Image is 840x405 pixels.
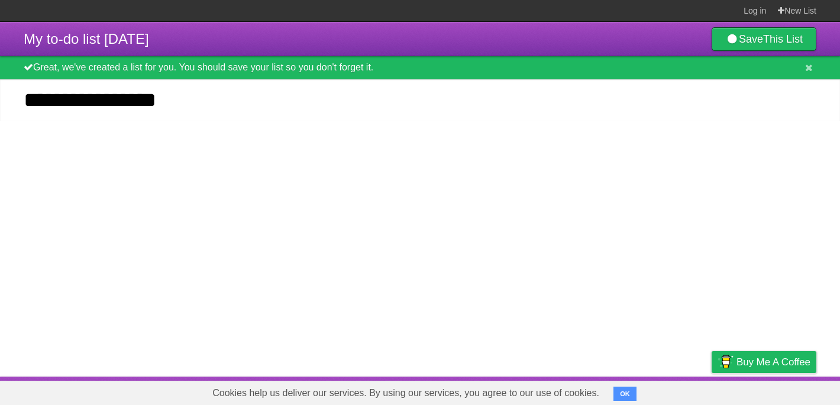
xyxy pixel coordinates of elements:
[736,352,810,372] span: Buy me a coffee
[712,351,816,373] a: Buy me a coffee
[718,352,734,372] img: Buy me a coffee
[554,380,579,402] a: About
[696,380,727,402] a: Privacy
[593,380,641,402] a: Developers
[742,380,816,402] a: Suggest a feature
[613,387,637,401] button: OK
[763,33,803,45] b: This List
[712,27,816,51] a: SaveThis List
[24,31,149,47] span: My to-do list [DATE]
[656,380,682,402] a: Terms
[201,381,611,405] span: Cookies help us deliver our services. By using our services, you agree to our use of cookies.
